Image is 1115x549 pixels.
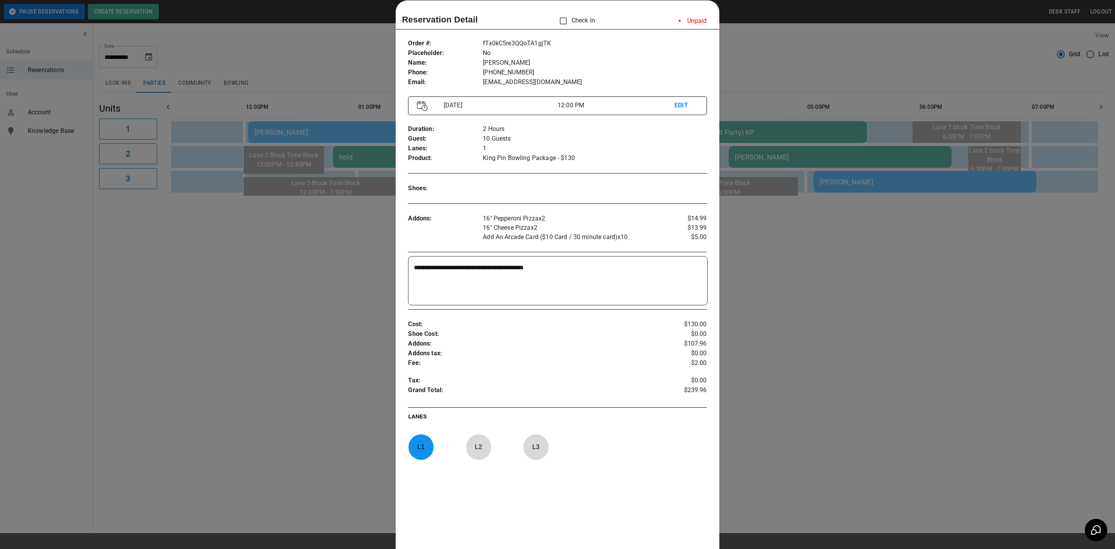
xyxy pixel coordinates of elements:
p: Addons : [408,214,483,224]
p: 10 Guests [483,134,707,144]
p: Fee : [408,358,657,368]
p: Addons : [408,339,657,349]
p: Grand Total : [408,386,657,397]
p: Reservation Detail [402,13,478,26]
p: 1 [483,144,707,153]
p: L 1 [408,438,434,456]
p: No [483,48,707,58]
p: L 2 [466,438,491,456]
p: Phone : [408,68,483,77]
p: Lanes : [408,144,483,153]
p: 12:00 PM [557,101,674,110]
p: fTx0kC5re3QQoTA1gjTK [483,39,707,48]
p: [EMAIL_ADDRESS][DOMAIN_NAME] [483,77,707,87]
p: Shoe Cost : [408,329,657,339]
p: Name : [408,58,483,68]
p: Product : [408,153,483,163]
p: $14.99 [657,214,707,223]
p: Check In [555,13,595,29]
p: Shoes : [408,184,483,193]
p: $239.96 [657,386,707,397]
p: [PERSON_NAME] [483,58,707,68]
p: Guest : [408,134,483,144]
p: 2 Hours [483,124,707,134]
p: Duration : [408,124,483,134]
p: Tax : [408,376,657,386]
p: $130.00 [657,320,707,329]
p: Addons tax : [408,349,657,358]
p: [DATE] [441,101,557,110]
p: L 3 [523,438,549,456]
p: $2.00 [657,358,707,368]
p: 16" Pepperoni Pizza x 2 [483,214,657,223]
p: Order # : [408,39,483,48]
p: [PHONE_NUMBER] [483,68,707,77]
img: Vector [417,101,428,111]
p: $107.96 [657,339,707,349]
p: LANES [408,413,707,423]
li: Unpaid [672,13,713,29]
p: Email : [408,77,483,87]
p: Placeholder : [408,48,483,58]
p: 16" Cheese Pizza x 2 [483,223,657,232]
p: Cost : [408,320,657,329]
p: $5.00 [657,232,707,242]
p: $0.00 [657,329,707,339]
p: $0.00 [657,376,707,386]
p: King Pin Bowling Package - $130 [483,153,707,163]
p: EDIT [674,101,698,110]
p: Add An Arcade Card ($10 Card / 30 minute card) x 10 [483,232,657,242]
p: $13.99 [657,223,707,232]
p: $0.00 [657,349,707,358]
